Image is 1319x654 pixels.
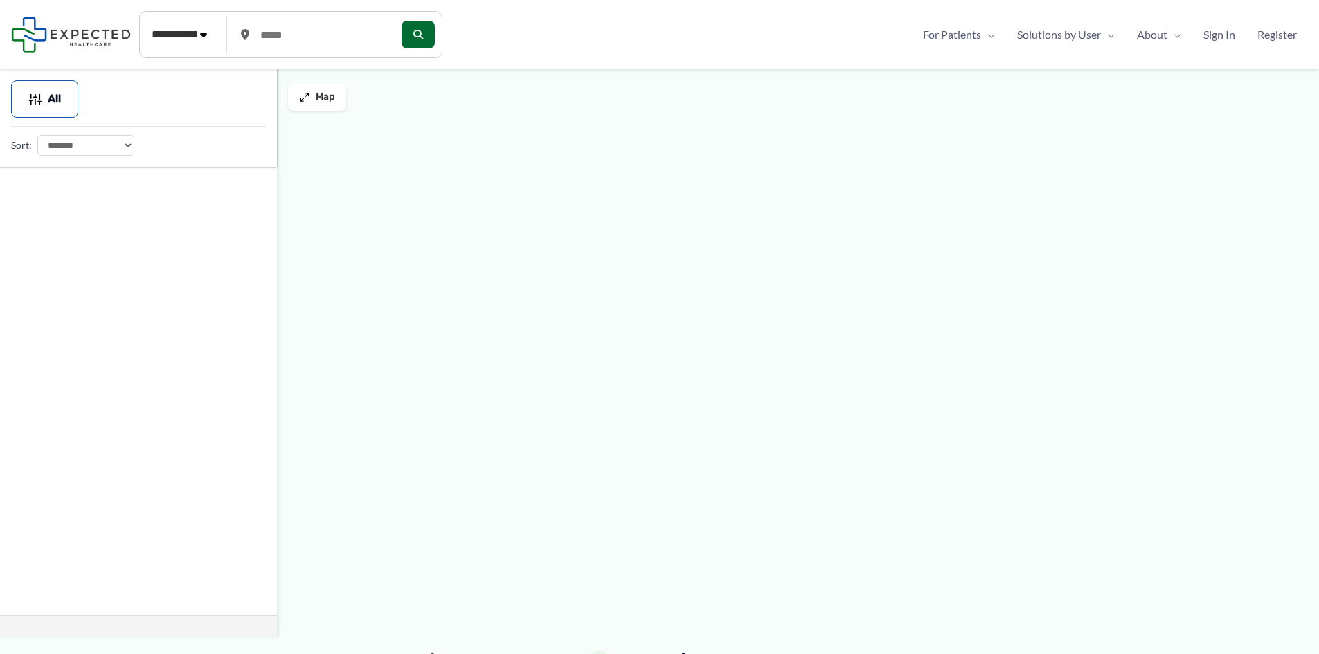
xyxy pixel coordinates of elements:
[1006,24,1126,45] a: Solutions by UserMenu Toggle
[1192,24,1246,45] a: Sign In
[1137,24,1167,45] span: About
[1101,24,1115,45] span: Menu Toggle
[981,24,995,45] span: Menu Toggle
[1017,24,1101,45] span: Solutions by User
[11,17,131,52] img: Expected Healthcare Logo - side, dark font, small
[923,24,981,45] span: For Patients
[316,91,335,103] span: Map
[48,94,61,104] span: All
[1167,24,1181,45] span: Menu Toggle
[11,136,32,154] label: Sort:
[1203,24,1235,45] span: Sign In
[28,92,42,106] img: Filter
[1257,24,1297,45] span: Register
[1126,24,1192,45] a: AboutMenu Toggle
[912,24,1006,45] a: For PatientsMenu Toggle
[288,83,346,111] button: Map
[299,91,310,102] img: Maximize
[11,80,78,118] button: All
[1246,24,1308,45] a: Register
